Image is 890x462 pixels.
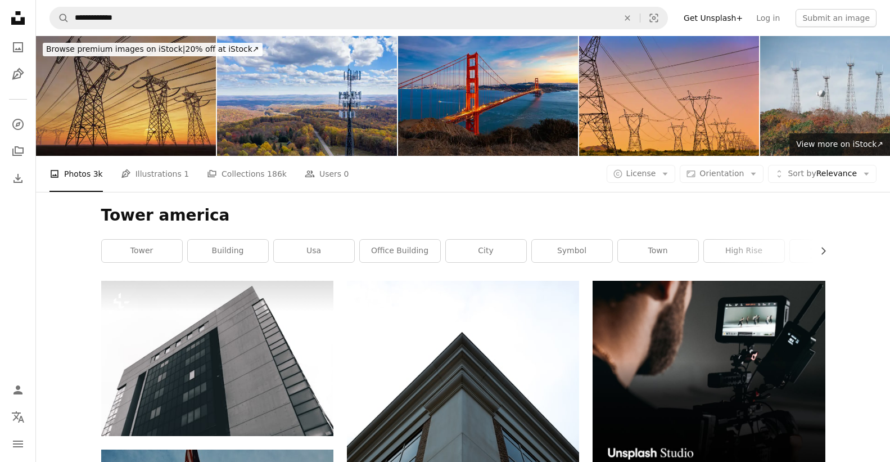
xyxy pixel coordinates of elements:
[607,165,676,183] button: License
[50,7,69,29] button: Search Unsplash
[101,281,333,436] img: a black and white photo of a tall building
[788,169,816,178] span: Sort by
[7,63,29,86] a: Illustrations
[305,156,349,192] a: Users 0
[217,36,397,156] img: Cell phone or mobile service tower in forested area of West Virginia providing broadband service
[7,379,29,401] a: Log in / Sign up
[49,7,668,29] form: Find visuals sitewide
[446,240,526,262] a: city
[796,140,883,149] span: View more on iStock ↗
[207,156,287,192] a: Collections 186k
[677,9,749,27] a: Get Unsplash+
[46,44,185,53] span: Browse premium images on iStock |
[102,240,182,262] a: tower
[7,433,29,455] button: Menu
[188,240,268,262] a: building
[699,169,744,178] span: Orientation
[267,168,287,180] span: 186k
[101,205,825,226] h1: Tower america
[796,9,877,27] button: Submit an image
[274,240,354,262] a: usa
[7,167,29,190] a: Download History
[347,392,579,402] a: a close-up of a building
[813,240,825,262] button: scroll list to the right
[768,165,877,183] button: Sort byRelevance
[7,36,29,59] a: Photos
[101,353,333,363] a: a black and white photo of a tall building
[7,113,29,136] a: Explore
[46,44,259,53] span: 20% off at iStock ↗
[7,140,29,163] a: Collections
[7,406,29,428] button: Language
[121,156,189,192] a: Illustrations 1
[344,168,349,180] span: 0
[618,240,698,262] a: town
[532,240,612,262] a: symbol
[579,36,759,156] img: Electric Power Lines and Transmission Tower, Electric grid at sunset
[360,240,440,262] a: office building
[36,36,269,63] a: Browse premium images on iStock|20% off at iStock↗
[184,168,189,180] span: 1
[680,165,763,183] button: Orientation
[704,240,784,262] a: high rise
[398,36,578,156] img: Golden Gate Bridge San Francisco Sunset View
[626,169,656,178] span: License
[36,36,216,156] img: High Voltage Electric Power Lines At Sunset
[789,133,890,156] a: View more on iStock↗
[640,7,667,29] button: Visual search
[790,240,870,262] a: grey
[788,168,857,180] span: Relevance
[615,7,640,29] button: Clear
[749,9,787,27] a: Log in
